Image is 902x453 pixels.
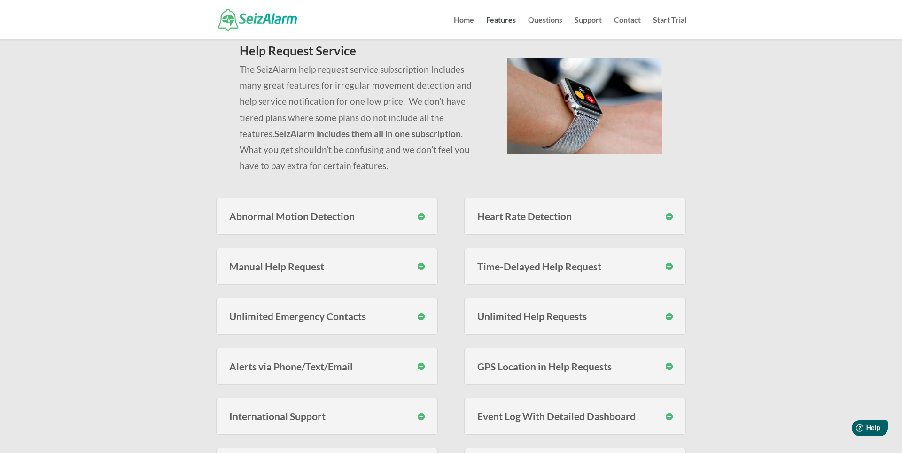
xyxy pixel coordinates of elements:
h2: Help Request Service [240,45,484,61]
h3: Event Log With Detailed Dashboard [477,411,673,421]
h3: Alerts via Phone/Text/Email [229,361,425,371]
h3: Time-Delayed Help Request [477,261,673,271]
a: Support [575,16,602,39]
a: Questions [528,16,562,39]
h3: Abnormal Motion Detection [229,211,425,221]
a: Contact [614,16,641,39]
h3: Manual Help Request [229,261,425,271]
p: The SeizAlarm help request service subscription Includes many great features for irregular moveme... [240,61,484,174]
h3: International Support [229,411,425,421]
h3: Heart Rate Detection [477,211,673,221]
img: seizalarm-on-wrist [507,58,663,154]
a: Home [454,16,474,39]
h3: Unlimited Help Requests [477,311,673,321]
a: Start Trial [653,16,686,39]
strong: SeizAlarm includes them all in one subscription [274,128,461,139]
a: Features [486,16,516,39]
iframe: Help widget launcher [818,416,892,443]
h3: Unlimited Emergency Contacts [229,311,425,321]
img: SeizAlarm [218,9,297,30]
h3: GPS Location in Help Requests [477,361,673,371]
